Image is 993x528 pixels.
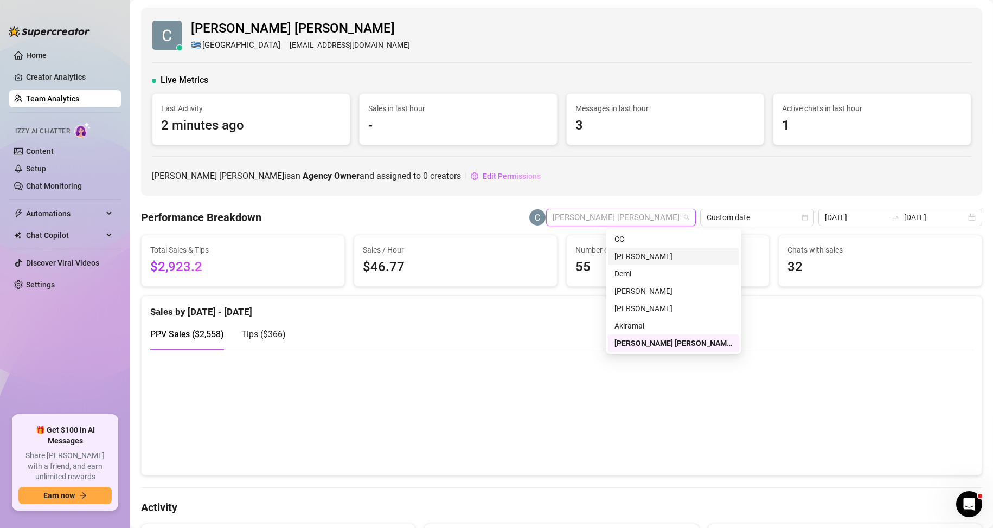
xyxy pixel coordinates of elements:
span: calendar [802,214,808,221]
span: Last Activity [161,102,341,114]
span: thunderbolt [14,209,23,218]
h4: Activity [141,500,982,515]
span: Chat Copilot [26,227,103,244]
span: Edit Permissions [483,172,541,181]
span: Share [PERSON_NAME] with a friend, and earn unlimited rewards [18,450,112,482]
span: 🇬🇷 [191,39,201,52]
span: Automations [26,205,103,222]
span: Active chats in last hour [782,102,962,114]
img: Catherine Elizabeth [152,21,182,50]
span: Messages in last hour [575,102,755,114]
span: PPV Sales ( $2,558 ) [150,329,224,339]
span: Chats with sales [787,244,973,256]
div: Catherine Elizabeth [608,334,739,352]
a: Setup [26,164,46,173]
input: Start date [825,211,887,223]
a: Content [26,147,54,156]
span: - [368,115,548,136]
div: [PERSON_NAME] [614,302,733,314]
span: Total Sales & Tips [150,244,336,256]
span: Tips ( $366 ) [241,329,286,339]
div: Sales by [DATE] - [DATE] [150,296,973,319]
span: 2 minutes ago [161,115,341,136]
span: 🎁 Get $100 in AI Messages [18,425,112,446]
span: Custom date [707,209,808,226]
button: Edit Permissions [470,168,541,185]
div: Leanna Rose [608,248,739,265]
a: Settings [26,280,55,289]
div: Akiramai [614,320,733,332]
img: Chat Copilot [14,231,21,239]
span: $2,923.2 [150,257,336,278]
span: 0 [423,171,428,181]
span: 3 [575,115,755,136]
div: [PERSON_NAME] [614,285,733,297]
div: jessy mina [608,300,739,317]
button: Earn nowarrow-right [18,487,112,504]
a: Team Analytics [26,94,79,103]
span: swap-right [891,213,900,222]
div: Akiramai [608,317,739,334]
span: Number of PPVs Sold [575,244,761,256]
span: [PERSON_NAME] [PERSON_NAME] is an and assigned to creators [152,169,461,183]
iframe: Intercom live chat [956,491,982,517]
a: Creator Analytics [26,68,113,86]
div: Demi [614,268,733,280]
span: $46.77 [363,257,548,278]
div: Giada Migliavacca [608,282,739,300]
span: 32 [787,257,973,278]
span: Earn now [43,491,75,500]
span: [GEOGRAPHIC_DATA] [202,39,280,52]
span: to [891,213,900,222]
img: logo-BBDzfeDw.svg [9,26,90,37]
a: Chat Monitoring [26,182,82,190]
div: CC [608,230,739,248]
span: Izzy AI Chatter [15,126,70,137]
div: [PERSON_NAME] [PERSON_NAME] [614,337,733,349]
a: Discover Viral Videos [26,259,99,267]
span: [PERSON_NAME] [PERSON_NAME] [191,18,410,39]
a: Home [26,51,47,60]
div: CC [614,233,733,245]
span: arrow-right [79,492,87,499]
b: Agency Owner [303,171,360,181]
div: Demi [608,265,739,282]
span: Live Metrics [161,74,208,87]
input: End date [904,211,966,223]
span: 1 [782,115,962,136]
span: Sales in last hour [368,102,548,114]
div: [EMAIL_ADDRESS][DOMAIN_NAME] [191,39,410,52]
span: 55 [575,257,761,278]
div: [PERSON_NAME] [614,250,733,262]
h4: Performance Breakdown [141,210,261,225]
span: Catherine Elizabeth [553,209,689,226]
span: Sales / Hour [363,244,548,256]
span: setting [471,172,478,180]
img: AI Chatter [74,122,91,138]
img: Catherine Elizabeth [529,209,546,226]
